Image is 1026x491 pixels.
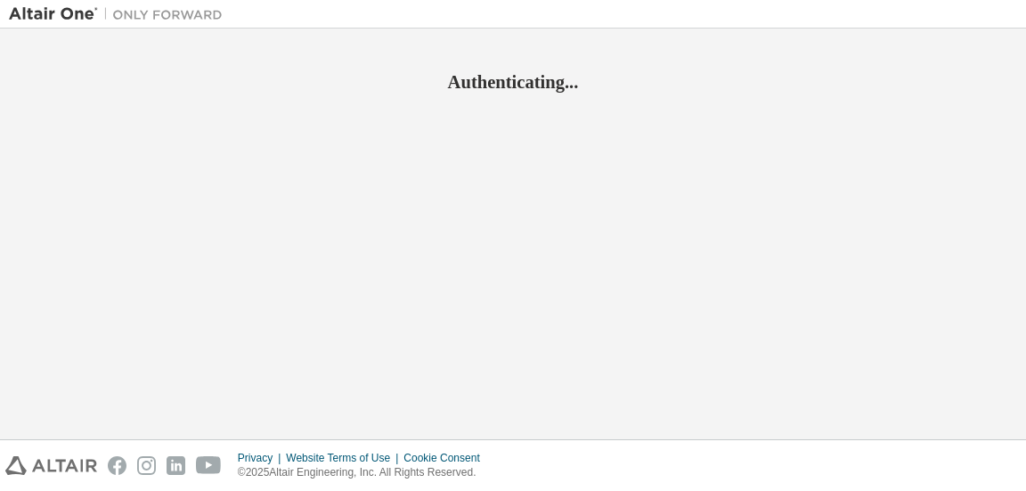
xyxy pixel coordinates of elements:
[167,456,185,475] img: linkedin.svg
[238,451,286,465] div: Privacy
[286,451,403,465] div: Website Terms of Use
[238,465,491,480] p: © 2025 Altair Engineering, Inc. All Rights Reserved.
[108,456,126,475] img: facebook.svg
[9,5,232,23] img: Altair One
[9,70,1017,94] h2: Authenticating...
[5,456,97,475] img: altair_logo.svg
[196,456,222,475] img: youtube.svg
[403,451,490,465] div: Cookie Consent
[137,456,156,475] img: instagram.svg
